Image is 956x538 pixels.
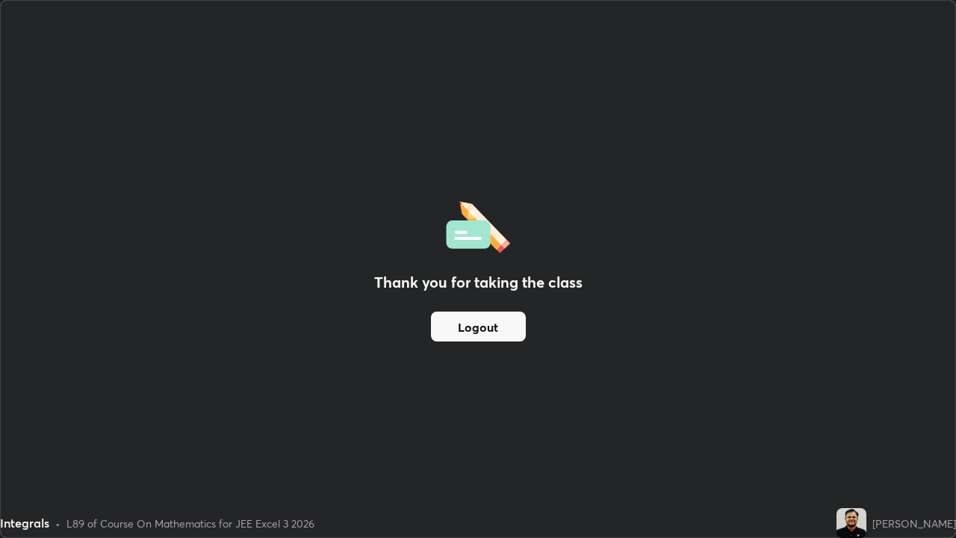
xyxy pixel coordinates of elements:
[431,312,526,341] button: Logout
[374,271,583,294] h2: Thank you for taking the class
[446,197,510,253] img: offlineFeedback.1438e8b3.svg
[66,516,314,531] div: L89 of Course On Mathematics for JEE Excel 3 2026
[872,516,956,531] div: [PERSON_NAME]
[55,516,60,531] div: •
[836,508,866,538] img: 73d70f05cd564e35b158daee22f98a87.jpg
